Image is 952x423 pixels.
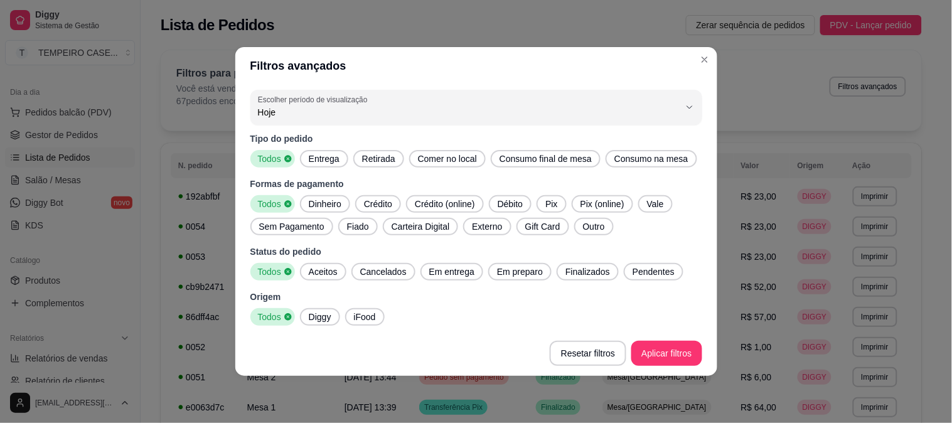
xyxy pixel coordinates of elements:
span: Diggy [304,311,336,323]
label: Escolher período de visualização [258,94,372,105]
span: Todos [253,153,284,165]
button: Resetar filtros [550,341,626,366]
button: iFood [345,308,385,326]
span: Cancelados [355,265,412,278]
button: Entrega [300,150,348,168]
button: Débito [489,195,532,213]
span: Carteira Digital [387,220,455,233]
span: Crédito [359,198,397,210]
p: Tipo do pedido [250,132,702,145]
span: Consumo final de mesa [495,153,597,165]
span: Finalizados [560,265,615,278]
span: Outro [578,220,610,233]
button: Comer no local [409,150,486,168]
button: Pix (online) [572,195,633,213]
span: Pix (online) [575,198,629,210]
button: Todos [250,263,295,281]
button: Diggy [300,308,340,326]
span: iFood [349,311,381,323]
button: Finalizados [557,263,619,281]
span: Sem Pagamento [254,220,329,233]
button: Vale [638,195,673,213]
button: Consumo na mesa [606,150,697,168]
span: Fiado [342,220,374,233]
button: Em preparo [488,263,552,281]
span: Pix [540,198,562,210]
span: Crédito (online) [410,198,480,210]
button: Todos [250,308,295,326]
button: Crédito [355,195,401,213]
header: Filtros avançados [235,47,717,85]
p: Status do pedido [250,245,702,258]
span: Todos [253,311,284,323]
button: Gift Card [516,218,569,235]
button: Consumo final de mesa [491,150,601,168]
button: Aceitos [300,263,346,281]
span: Todos [253,265,284,278]
span: Consumo na mesa [609,153,693,165]
button: Fiado [338,218,378,235]
button: Todos [250,150,295,168]
button: Aplicar filtros [631,341,702,366]
span: Em preparo [492,265,548,278]
span: Comer no local [413,153,482,165]
span: Gift Card [520,220,565,233]
button: Externo [463,218,511,235]
span: Entrega [304,153,345,165]
span: Aceitos [304,265,343,278]
button: Crédito (online) [406,195,484,213]
button: Em entrega [420,263,483,281]
button: Carteira Digital [383,218,459,235]
p: Formas de pagamento [250,178,702,190]
span: Dinheiro [304,198,346,210]
span: Em entrega [424,265,479,278]
button: Retirada [353,150,404,168]
button: Cancelados [351,263,415,281]
button: Escolher período de visualizaçãoHoje [250,90,702,125]
button: Dinheiro [300,195,350,213]
span: Externo [467,220,507,233]
span: Débito [493,198,528,210]
span: Hoje [258,106,680,119]
button: Outro [574,218,614,235]
button: Todos [250,195,295,213]
span: Todos [253,198,284,210]
span: Retirada [357,153,400,165]
button: Sem Pagamento [250,218,333,235]
button: Pendentes [624,263,683,281]
button: Close [695,50,715,70]
span: Vale [642,198,669,210]
p: Origem [250,291,702,303]
button: Pix [537,195,566,213]
span: Pendentes [628,265,680,278]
